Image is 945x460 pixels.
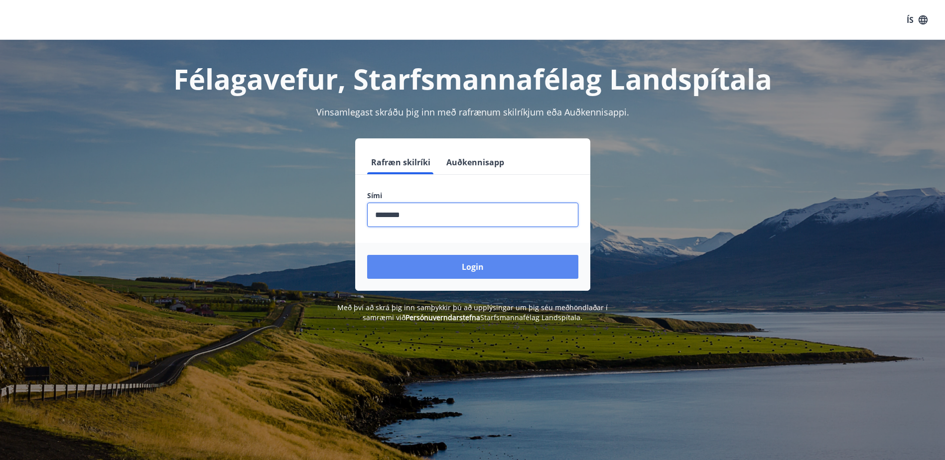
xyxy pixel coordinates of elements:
span: Vinsamlegast skráðu þig inn með rafrænum skilríkjum eða Auðkennisappi. [316,106,629,118]
label: Sími [367,191,578,201]
a: Persónuverndarstefna [405,313,480,322]
button: ÍS [901,11,933,29]
button: Auðkennisapp [442,150,508,174]
h1: Félagavefur, Starfsmannafélag Landspítala [126,60,819,98]
span: Með því að skrá þig inn samþykkir þú að upplýsingar um þig séu meðhöndlaðar í samræmi við Starfsm... [337,303,608,322]
button: Rafræn skilríki [367,150,434,174]
button: Login [367,255,578,279]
